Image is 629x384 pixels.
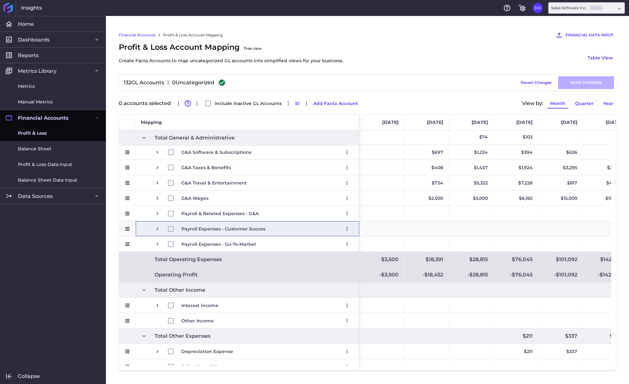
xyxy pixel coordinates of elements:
[342,239,352,249] button: User Menu
[18,146,51,152] span: Balance Sheet
[18,130,47,137] span: Profit & Loss
[18,373,40,380] span: Collapse
[583,328,627,343] div: $393
[342,316,352,326] button: User Menu
[572,98,596,109] button: Quarter
[522,101,543,106] span: View by:
[538,344,583,359] div: $337
[119,175,359,191] div: Press SPACE to select this row.
[449,145,493,160] div: $1,224
[18,99,53,105] span: Manual Metrics
[449,267,493,282] div: -$28,815
[121,80,164,85] div: 132 GL Accounts
[181,191,208,206] span: G&A Wages
[18,161,72,168] span: Profit & Loss Data Input
[583,160,627,175] div: $3,690
[141,119,162,125] span: Mapping
[342,147,352,157] button: User Menu
[493,145,538,160] div: $394
[119,298,359,313] div: Press SPACE to select this row.
[404,267,449,282] div: -$18,452
[552,29,616,41] button: FINANCIAL DATA INPUT
[18,68,57,74] span: Metrics Library
[404,160,449,175] div: $408
[18,115,69,121] span: Financial Accounts
[583,267,627,282] div: -$142,643
[119,221,359,237] div: Press SPACE to select this row.
[119,206,359,221] div: Press SPACE to select this row.
[119,145,359,160] div: Press SPACE to select this row.
[449,191,493,206] div: $5,000
[561,119,577,125] span: [DATE]
[155,252,222,267] span: Total Operating Expenses
[342,178,352,188] button: User Menu
[342,224,352,234] button: User Menu
[181,359,225,374] span: Failed Payroll Fees
[119,191,359,206] div: Press SPACE to select this row.
[18,83,35,90] span: Metrics
[606,119,622,125] span: [DATE]
[516,119,533,125] span: [DATE]
[119,57,343,64] p: Create Facta Accounts to map uncategorized GL accounts into simplified views for your business.
[215,101,282,106] span: Include Inactive GL Accounts
[119,32,155,38] a: Financial Accounts
[493,328,538,343] div: $211
[493,344,538,359] div: $211
[584,53,616,63] button: Table View
[310,98,361,109] button: Add Facta Account
[18,52,39,59] span: Reports
[155,131,235,145] span: Total General & Administrative
[493,160,538,175] div: $1,924
[548,2,625,14] div: Dropdown select
[119,344,359,359] div: Press SPACE to select this row.
[583,129,627,144] div: $274
[359,267,404,282] div: -$3,500
[119,101,175,106] div: 0 accounts selected
[449,129,493,144] div: $74
[493,129,538,144] div: $103
[163,32,223,38] a: Profit & Loss Account Mapping
[493,252,538,267] div: $76,045
[18,193,53,200] span: Data Sources
[589,6,602,10] ins: Admin
[181,313,214,328] span: Other Income
[517,3,527,13] button: General Settings
[342,346,352,357] button: User Menu
[155,329,210,343] span: Total Other Expenses
[427,119,443,125] span: [DATE]
[538,160,583,175] div: $3,295
[181,298,218,313] span: Interest income
[359,252,404,267] div: $3,500
[538,145,583,160] div: $626
[342,362,352,372] button: User Menu
[538,191,583,206] div: $15,000
[538,328,583,343] div: $337
[404,252,449,267] div: $18,391
[119,160,359,175] div: Press SPACE to select this row.
[538,175,583,190] div: $817
[502,3,512,13] button: Help
[18,36,49,43] span: Dashboards
[181,237,256,252] span: Payroll Expenses - Go-To-Market
[538,252,583,267] div: $101,092
[382,119,398,125] span: [DATE]
[342,162,352,173] button: User Menu
[600,98,616,109] button: Year
[342,300,352,311] button: User Menu
[472,119,488,125] span: [DATE]
[181,145,251,160] span: G&A Software & Subscriptions
[583,145,627,160] div: $299
[119,313,359,328] div: Press SPACE to select this row.
[583,191,627,206] div: $15,000
[404,191,449,206] div: $2,500
[449,175,493,190] div: $5,322
[119,359,359,374] div: Press SPACE to select this row.
[18,21,34,27] span: Home
[181,222,265,236] span: Payroll Expenses - Customer Succes
[583,175,627,190] div: $4,340
[155,283,205,297] span: Total Other Income
[181,160,231,175] span: G&A Taxes & Benefits
[119,237,359,252] div: Press SPACE to select this row.
[342,208,352,219] button: User Menu
[181,176,247,190] span: G&A Travel & Entertainment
